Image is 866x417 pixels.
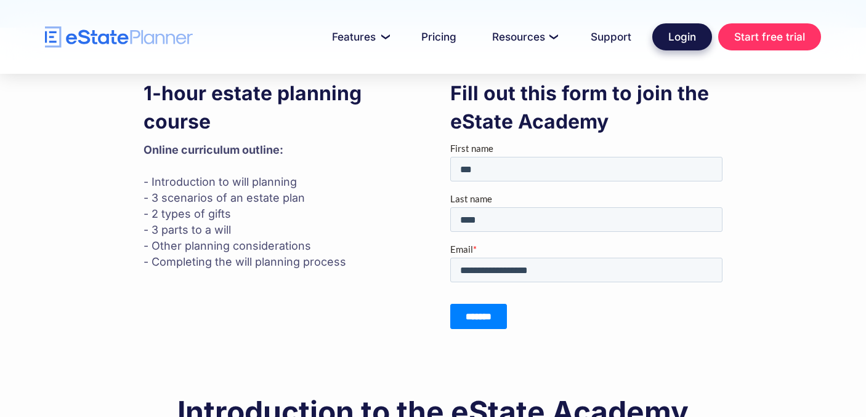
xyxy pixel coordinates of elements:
[144,142,416,270] p: - Introduction to will planning - 3 scenarios of an estate plan - 2 types of gifts - 3 parts to a...
[576,25,646,49] a: Support
[45,26,193,48] a: home
[317,25,400,49] a: Features
[477,25,570,49] a: Resources
[652,23,712,50] a: Login
[407,25,471,49] a: Pricing
[144,143,283,156] strong: Online curriculum outline: ‍
[450,79,722,136] h3: Fill out this form to join the eState Academy
[450,142,722,351] iframe: Form 0
[718,23,821,50] a: Start free trial
[144,79,416,136] h3: 1-hour estate planning course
